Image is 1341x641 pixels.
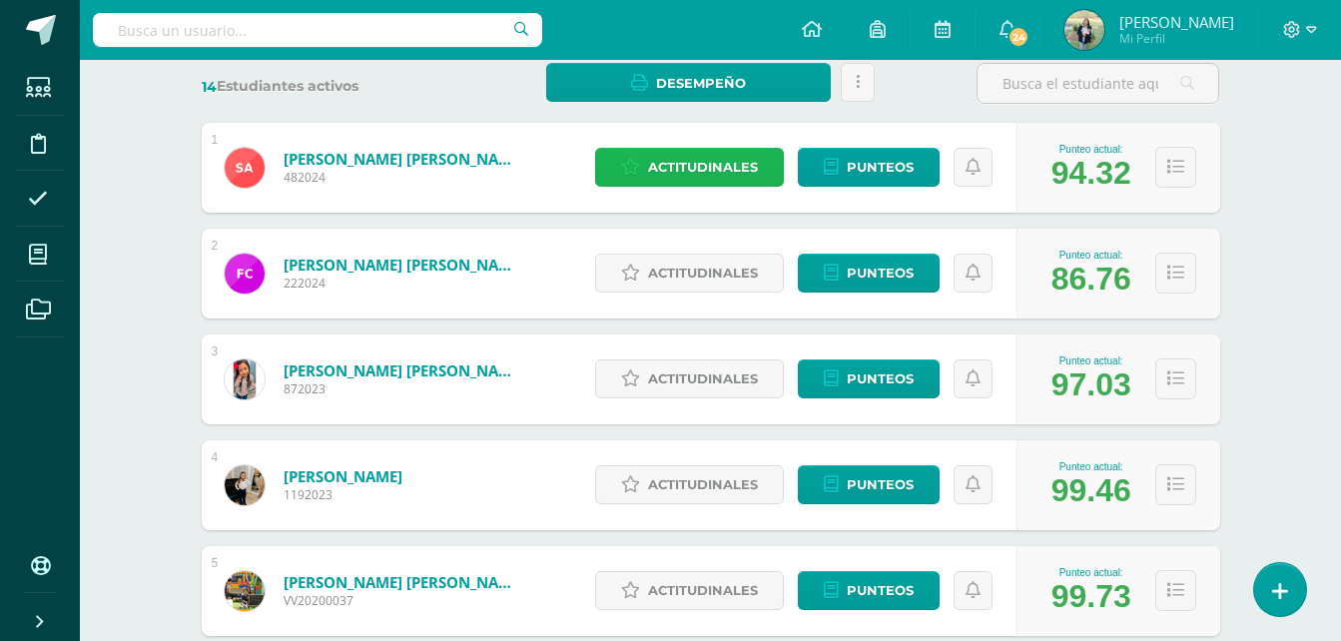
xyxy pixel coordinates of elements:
[648,149,758,186] span: Actitudinales
[284,360,523,380] a: [PERSON_NAME] [PERSON_NAME]
[847,572,914,609] span: Punteos
[648,466,758,503] span: Actitudinales
[225,571,265,611] img: fa35a7302147dca77decb4eeb835ff60.png
[284,592,523,609] span: VV20200037
[212,344,219,358] div: 3
[798,465,940,504] a: Punteos
[595,254,784,293] a: Actitudinales
[847,149,914,186] span: Punteos
[1051,366,1131,403] div: 97.03
[1051,155,1131,192] div: 94.32
[202,78,217,96] span: 14
[284,275,523,292] span: 222024
[202,77,444,96] label: Estudiantes activos
[1064,10,1104,50] img: 8cc08a1ddbd8fc3ff39d803d9af12710.png
[284,380,523,397] span: 872023
[546,63,831,102] a: Desempeño
[225,148,265,188] img: d4c0b68cd227eb3d1566ac7713dfa0da.png
[847,466,914,503] span: Punteos
[1051,355,1131,366] div: Punteo actual:
[1119,30,1234,47] span: Mi Perfil
[1051,261,1131,298] div: 86.76
[798,254,940,293] a: Punteos
[225,359,265,399] img: fff98ed7ec940d940f7646eb17dcf433.png
[978,64,1218,103] input: Busca el estudiante aquí...
[595,148,784,187] a: Actitudinales
[212,239,219,253] div: 2
[225,465,265,505] img: e6d28fbfa9c6e3bba01a740ac98f7a33.png
[1051,250,1131,261] div: Punteo actual:
[225,254,265,294] img: e560f30e72f30b65b65cc426f7369897.png
[1051,472,1131,509] div: 99.46
[798,359,940,398] a: Punteos
[847,255,914,292] span: Punteos
[284,149,523,169] a: [PERSON_NAME] [PERSON_NAME]
[284,169,523,186] span: 482024
[1051,578,1131,615] div: 99.73
[212,556,219,570] div: 5
[648,255,758,292] span: Actitudinales
[847,360,914,397] span: Punteos
[656,65,746,102] span: Desempeño
[595,465,784,504] a: Actitudinales
[1051,567,1131,578] div: Punteo actual:
[648,572,758,609] span: Actitudinales
[595,359,784,398] a: Actitudinales
[1007,26,1029,48] span: 24
[595,571,784,610] a: Actitudinales
[93,13,542,47] input: Busca un usuario...
[212,133,219,147] div: 1
[648,360,758,397] span: Actitudinales
[284,572,523,592] a: [PERSON_NAME] [PERSON_NAME]
[1051,144,1131,155] div: Punteo actual:
[798,148,940,187] a: Punteos
[212,450,219,464] div: 4
[1119,12,1234,32] span: [PERSON_NAME]
[798,571,940,610] a: Punteos
[284,486,402,503] span: 1192023
[284,255,523,275] a: [PERSON_NAME] [PERSON_NAME]
[284,466,402,486] a: [PERSON_NAME]
[1051,461,1131,472] div: Punteo actual:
